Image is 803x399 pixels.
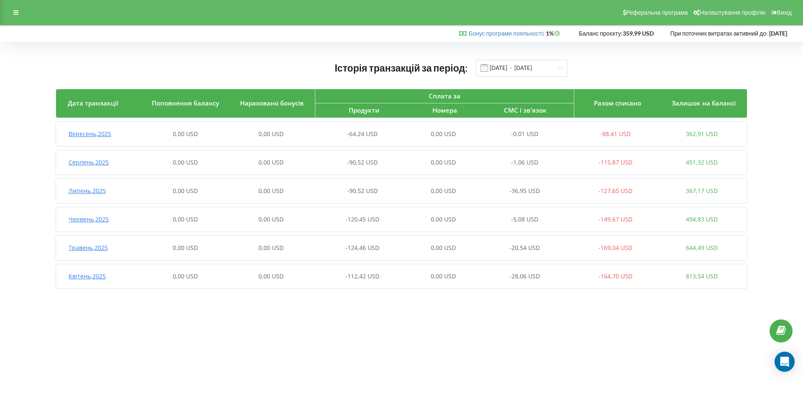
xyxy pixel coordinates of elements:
span: Вихід [777,9,792,16]
span: Номера [432,106,457,114]
span: -112,42 USD [345,272,379,280]
span: 0,00 USD [258,187,284,195]
span: 0,00 USD [431,244,456,252]
span: Продукти [349,106,379,114]
span: -90,52 USD [347,187,378,195]
span: 0,00 USD [258,244,284,252]
span: -115,87 USD [598,158,632,166]
span: -127,65 USD [598,187,632,195]
span: 362,91 USD [686,130,718,138]
span: -90,52 USD [347,158,378,166]
strong: 1% [546,30,562,37]
span: Нараховано бонусів [240,99,304,107]
span: 813,54 USD [686,272,718,280]
span: СМС і зв'язок [504,106,547,114]
a: Бонус програми лояльності [469,30,543,37]
span: -169,04 USD [598,244,632,252]
span: Травень , 2025 [69,244,108,252]
span: Налаштування профілю [700,9,765,16]
span: -0,01 USD [511,130,538,138]
span: 0,00 USD [173,272,198,280]
span: Залишок на балансі [672,99,736,107]
span: Поповнення балансу [152,99,219,107]
span: Історія транзакцій за період: [335,62,468,74]
span: 0,00 USD [258,130,284,138]
span: 0,00 USD [431,215,456,223]
span: 644,49 USD [686,244,718,252]
span: 0,00 USD [431,130,456,138]
span: 494,83 USD [686,215,718,223]
span: Баланс проєкту: [579,30,623,37]
span: 0,00 USD [173,215,198,223]
span: -20,54 USD [509,244,540,252]
span: Реферальна програма [626,9,688,16]
span: 451,32 USD [686,158,718,166]
strong: [DATE] [769,30,787,37]
span: 0,00 USD [258,215,284,223]
span: 0,00 USD [431,158,456,166]
span: -5,08 USD [511,215,538,223]
span: Липень , 2025 [69,187,106,195]
span: Квітень , 2025 [69,272,106,280]
strong: 359,99 USD [623,30,654,37]
span: Вересень , 2025 [69,130,111,138]
span: Сплата за [429,92,460,100]
span: : [469,30,545,37]
span: -124,46 USD [345,244,379,252]
span: -164,70 USD [598,272,632,280]
div: Open Intercom Messenger [775,352,795,372]
span: -120,45 USD [345,215,379,223]
span: -28,06 USD [509,272,540,280]
span: 367,17 USD [686,187,718,195]
span: 0,00 USD [173,244,198,252]
span: Серпень , 2025 [69,158,109,166]
span: -1,06 USD [511,158,538,166]
span: При поточних витратах активний до: [670,30,768,37]
span: 0,00 USD [173,158,198,166]
span: Червень , 2025 [69,215,109,223]
span: 0,00 USD [431,187,456,195]
span: 0,00 USD [258,158,284,166]
span: -36,95 USD [509,187,540,195]
span: Разом списано [594,99,641,107]
span: -64,24 USD [347,130,378,138]
span: 0,00 USD [173,187,198,195]
span: -149,67 USD [598,215,632,223]
span: Дата транзакції [68,99,118,107]
span: 0,00 USD [173,130,198,138]
span: -88,41 USD [600,130,631,138]
span: 0,00 USD [258,272,284,280]
span: 0,00 USD [431,272,456,280]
